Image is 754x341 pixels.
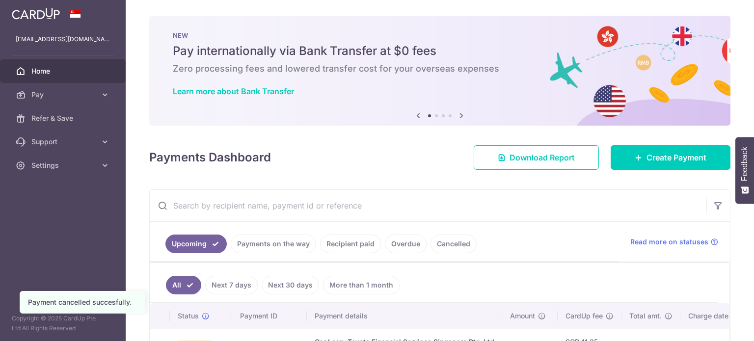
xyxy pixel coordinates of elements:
[688,311,728,321] span: Charge date
[611,145,730,170] a: Create Payment
[510,152,575,163] span: Download Report
[740,147,749,181] span: Feedback
[12,8,60,20] img: CardUp
[385,235,427,253] a: Overdue
[173,86,294,96] a: Learn more about Bank Transfer
[205,276,258,294] a: Next 7 days
[31,137,96,147] span: Support
[31,90,96,100] span: Pay
[646,152,706,163] span: Create Payment
[16,34,110,44] p: [EMAIL_ADDRESS][DOMAIN_NAME]
[31,160,96,170] span: Settings
[307,303,502,329] th: Payment details
[431,235,477,253] a: Cancelled
[149,149,271,166] h4: Payments Dashboard
[691,312,744,336] iframe: Opens a widget where you can find more information
[629,311,662,321] span: Total amt.
[565,311,603,321] span: CardUp fee
[28,297,137,307] div: Payment cancelled succesfully.
[166,276,201,294] a: All
[474,145,599,170] a: Download Report
[173,63,707,75] h6: Zero processing fees and lowered transfer cost for your overseas expenses
[173,43,707,59] h5: Pay internationally via Bank Transfer at $0 fees
[735,137,754,204] button: Feedback - Show survey
[149,16,730,126] img: Bank transfer banner
[510,311,535,321] span: Amount
[320,235,381,253] a: Recipient paid
[31,113,96,123] span: Refer & Save
[323,276,400,294] a: More than 1 month
[232,303,307,329] th: Payment ID
[231,235,316,253] a: Payments on the way
[165,235,227,253] a: Upcoming
[630,237,708,247] span: Read more on statuses
[31,66,96,76] span: Home
[630,237,718,247] a: Read more on statuses
[178,311,199,321] span: Status
[150,190,706,221] input: Search by recipient name, payment id or reference
[173,31,707,39] p: NEW
[262,276,319,294] a: Next 30 days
